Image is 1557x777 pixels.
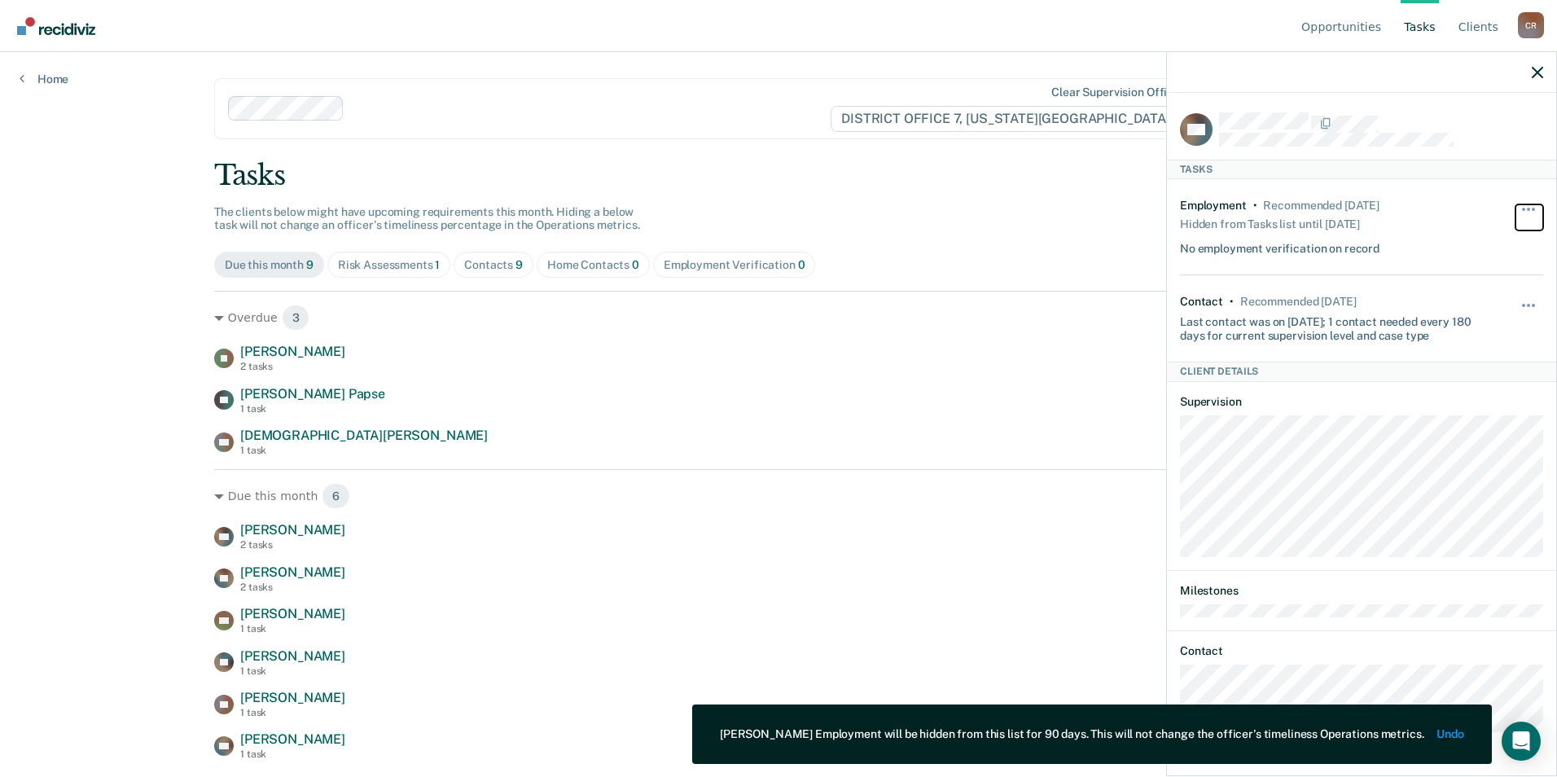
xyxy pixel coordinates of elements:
[240,564,345,580] span: [PERSON_NAME]
[515,258,523,271] span: 9
[240,648,345,664] span: [PERSON_NAME]
[306,258,314,271] span: 9
[1518,12,1544,38] button: Profile dropdown button
[1263,199,1379,213] div: Recommended 5 months ago
[240,361,345,372] div: 2 tasks
[20,72,68,86] a: Home
[1167,362,1556,381] div: Client Details
[214,159,1343,192] div: Tasks
[240,707,345,718] div: 1 task
[1180,584,1543,598] dt: Milestones
[17,17,95,35] img: Recidiviz
[1180,199,1247,213] div: Employment
[435,258,440,271] span: 1
[240,690,345,705] span: [PERSON_NAME]
[1518,12,1544,38] div: C R
[464,258,523,272] div: Contacts
[240,665,345,677] div: 1 task
[1180,395,1543,409] dt: Supervision
[1230,295,1234,309] div: •
[240,445,488,456] div: 1 task
[1240,295,1356,309] div: Recommended in 23 days
[1253,199,1257,213] div: •
[225,258,314,272] div: Due this month
[1180,295,1223,309] div: Contact
[322,483,350,509] span: 6
[214,205,640,232] span: The clients below might have upcoming requirements this month. Hiding a below task will not chang...
[547,258,639,272] div: Home Contacts
[240,539,345,551] div: 2 tasks
[240,582,345,593] div: 2 tasks
[632,258,639,271] span: 0
[664,258,805,272] div: Employment Verification
[240,403,385,415] div: 1 task
[338,258,441,272] div: Risk Assessments
[240,748,345,760] div: 1 task
[1180,213,1360,235] div: Hidden from Tasks list until [DATE]
[1051,86,1190,99] div: Clear supervision officers
[240,344,345,359] span: [PERSON_NAME]
[1167,160,1556,179] div: Tasks
[240,386,385,402] span: [PERSON_NAME] Papse
[240,428,488,443] span: [DEMOGRAPHIC_DATA][PERSON_NAME]
[214,305,1343,331] div: Overdue
[1180,235,1379,256] div: No employment verification on record
[1437,727,1464,741] button: Undo
[282,305,310,331] span: 3
[1180,644,1543,658] dt: Contact
[240,623,345,634] div: 1 task
[831,106,1193,132] span: DISTRICT OFFICE 7, [US_STATE][GEOGRAPHIC_DATA]
[214,483,1343,509] div: Due this month
[240,522,345,538] span: [PERSON_NAME]
[720,727,1423,741] div: [PERSON_NAME] Employment will be hidden from this list for 90 days. This will not change the offi...
[240,606,345,621] span: [PERSON_NAME]
[240,731,345,747] span: [PERSON_NAME]
[1502,722,1541,761] div: Open Intercom Messenger
[798,258,805,271] span: 0
[1180,309,1483,343] div: Last contact was on [DATE]; 1 contact needed every 180 days for current supervision level and cas...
